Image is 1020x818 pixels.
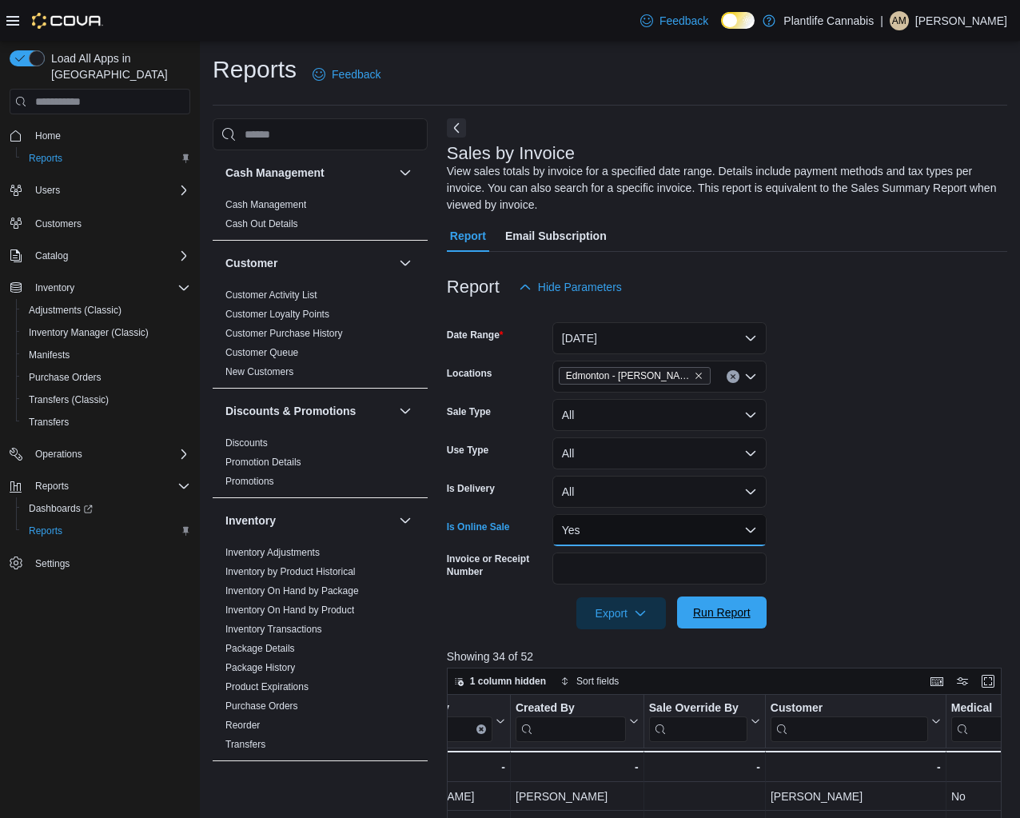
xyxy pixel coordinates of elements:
span: Dark Mode [721,29,722,30]
span: Adjustments (Classic) [29,304,122,317]
button: Reports [3,475,197,497]
button: Clear input [476,724,486,734]
span: Inventory Transactions [225,623,322,636]
button: All [552,399,767,431]
a: Transfers [225,739,265,750]
button: Discounts & Promotions [396,401,415,421]
span: Package Details [225,642,295,655]
a: Product Expirations [225,681,309,692]
span: Edmonton - Hollick Kenyon [559,367,711,385]
a: Inventory Adjustments [225,547,320,558]
a: Discounts [225,437,268,449]
button: Adjustments (Classic) [16,299,197,321]
a: Feedback [634,5,715,37]
button: Catalog [29,246,74,265]
a: Inventory On Hand by Product [225,605,354,616]
p: Plantlife Cannabis [783,11,874,30]
a: Reports [22,149,69,168]
button: [DATE] [552,322,767,354]
span: Settings [29,553,190,573]
a: Customer Activity List [225,289,317,301]
button: Export [576,597,666,629]
span: Cash Out Details [225,217,298,230]
button: Transfers [16,411,197,433]
button: Next [447,118,466,138]
a: Transfers (Classic) [22,390,115,409]
label: Is Delivery [447,482,495,495]
button: Inventory [396,511,415,530]
span: Purchase Orders [22,368,190,387]
span: AM [892,11,906,30]
a: Purchase Orders [225,700,298,712]
span: Reports [35,480,69,493]
button: Hide Parameters [512,271,628,303]
button: Customer [396,253,415,273]
div: Customer [771,701,928,742]
span: Inventory [35,281,74,294]
button: Operations [29,445,89,464]
span: Catalog [29,246,190,265]
a: Promotion Details [225,457,301,468]
span: Purchase Orders [225,700,298,712]
label: Date Range [447,329,504,341]
div: Inventory [213,543,428,760]
span: Transfers (Classic) [22,390,190,409]
span: Transfers (Classic) [29,393,109,406]
button: Discounts & Promotions [225,403,392,419]
span: Home [29,126,190,146]
span: Promotions [225,475,274,488]
span: Inventory Manager (Classic) [29,326,149,339]
button: Sale Override By [649,701,760,742]
span: Transfers [225,738,265,751]
nav: Complex example [10,118,190,616]
span: Sort fields [576,675,619,688]
a: Feedback [306,58,387,90]
span: Reports [22,149,190,168]
div: - [649,757,760,776]
span: New Customers [225,365,293,378]
button: Reports [16,147,197,170]
h3: Inventory [225,513,276,529]
button: All [552,437,767,469]
span: Manifests [29,349,70,361]
a: New Customers [225,366,293,377]
span: Dashboards [22,499,190,518]
a: Purchase Orders [22,368,108,387]
a: Home [29,126,67,146]
a: Settings [29,554,76,573]
button: Users [29,181,66,200]
h3: Discounts & Promotions [225,403,356,419]
span: Hide Parameters [538,279,622,295]
button: All [552,476,767,508]
span: Edmonton - [PERSON_NAME] [566,368,691,384]
h3: Cash Management [225,165,325,181]
span: Customers [35,217,82,230]
button: Enter fullscreen [978,672,998,691]
button: Customer [771,701,941,742]
div: Aramus McConnell [890,11,909,30]
button: Cash Management [396,163,415,182]
button: Cash Management [225,165,392,181]
div: Customer [771,701,928,716]
h3: Report [447,277,500,297]
span: Reports [29,477,190,496]
span: Settings [35,557,70,570]
span: Customer Queue [225,346,298,359]
span: Feedback [659,13,708,29]
div: [PERSON_NAME] [771,787,941,806]
label: Locations [447,367,492,380]
label: Invoice or Receipt Number [447,553,546,578]
span: Reports [22,521,190,541]
button: Yes [552,514,767,546]
button: Customers [3,211,197,234]
label: Is Online Sale [447,521,510,533]
a: Promotions [225,476,274,487]
span: Export [586,597,656,629]
div: Created By [516,701,626,742]
button: Operations [3,443,197,465]
span: Inventory by Product Historical [225,565,356,578]
button: Open list of options [744,370,757,383]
